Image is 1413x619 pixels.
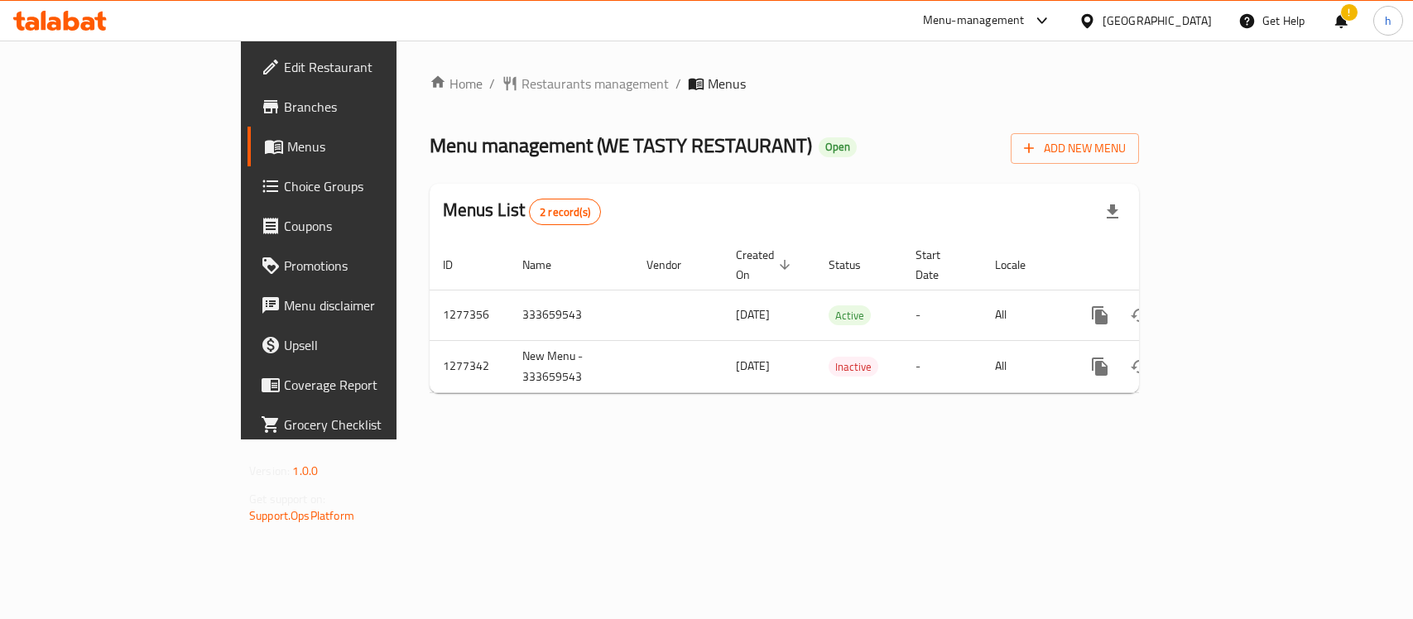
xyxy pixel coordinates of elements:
div: Total records count [529,199,601,225]
span: Add New Menu [1024,138,1126,159]
td: 333659543 [509,290,633,340]
td: - [902,290,982,340]
td: All [982,340,1067,392]
nav: breadcrumb [430,74,1139,94]
span: Menus [287,137,464,156]
button: Add New Menu [1011,133,1139,164]
button: more [1080,347,1120,386]
span: Status [829,255,882,275]
span: Coverage Report [284,375,464,395]
span: Vendor [646,255,703,275]
span: Branches [284,97,464,117]
span: Menu disclaimer [284,295,464,315]
div: Export file [1093,192,1132,232]
td: - [902,340,982,392]
span: h [1385,12,1391,30]
span: Grocery Checklist [284,415,464,434]
span: Menu management ( WE TASTY RESTAURANT ) [430,127,812,164]
div: Active [829,305,871,325]
span: Locale [995,255,1047,275]
a: Coverage Report [248,365,477,405]
li: / [489,74,495,94]
span: Active [829,306,871,325]
a: Edit Restaurant [248,47,477,87]
div: Open [819,137,857,157]
a: Branches [248,87,477,127]
a: Support.OpsPlatform [249,505,354,526]
a: Menus [248,127,477,166]
span: ID [443,255,474,275]
span: 2 record(s) [530,204,600,220]
a: Restaurants management [502,74,669,94]
h2: Menus List [443,198,601,225]
span: 1.0.0 [292,460,318,482]
span: Start Date [916,245,962,285]
td: All [982,290,1067,340]
a: Grocery Checklist [248,405,477,444]
span: Menus [708,74,746,94]
td: New Menu - 333659543 [509,340,633,392]
button: Change Status [1120,295,1160,335]
span: Restaurants management [521,74,669,94]
a: Menu disclaimer [248,286,477,325]
span: Name [522,255,573,275]
span: Upsell [284,335,464,355]
span: Coupons [284,216,464,236]
li: / [675,74,681,94]
div: [GEOGRAPHIC_DATA] [1103,12,1212,30]
span: Promotions [284,256,464,276]
a: Promotions [248,246,477,286]
span: Get support on: [249,488,325,510]
div: Menu-management [923,11,1025,31]
span: Version: [249,460,290,482]
span: Inactive [829,357,878,377]
div: Inactive [829,357,878,377]
a: Upsell [248,325,477,365]
button: Change Status [1120,347,1160,386]
span: [DATE] [736,304,770,325]
a: Choice Groups [248,166,477,206]
a: Coupons [248,206,477,246]
span: Edit Restaurant [284,57,464,77]
span: Created On [736,245,795,285]
table: enhanced table [430,240,1252,393]
span: [DATE] [736,355,770,377]
span: Choice Groups [284,176,464,196]
span: Open [819,140,857,154]
button: more [1080,295,1120,335]
th: Actions [1067,240,1252,290]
